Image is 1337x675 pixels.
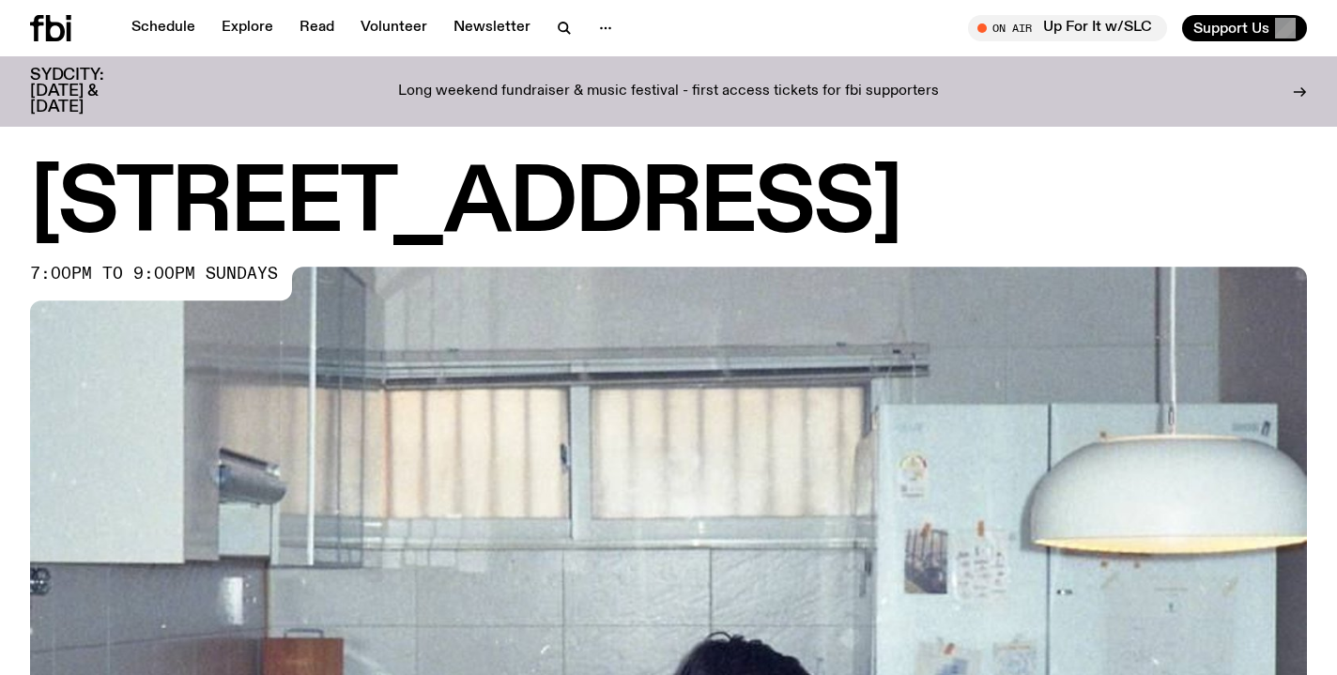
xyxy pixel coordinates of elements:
h1: [STREET_ADDRESS] [30,163,1307,248]
a: Volunteer [349,15,438,41]
a: Read [288,15,346,41]
button: Support Us [1182,15,1307,41]
span: 7:00pm to 9:00pm sundays [30,267,278,282]
a: Newsletter [442,15,542,41]
a: Schedule [120,15,207,41]
a: Explore [210,15,284,41]
button: On AirUp For It w/SLC [968,15,1167,41]
h3: SYDCITY: [DATE] & [DATE] [30,68,150,115]
span: Support Us [1193,20,1269,37]
p: Long weekend fundraiser & music festival - first access tickets for fbi supporters [398,84,939,100]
